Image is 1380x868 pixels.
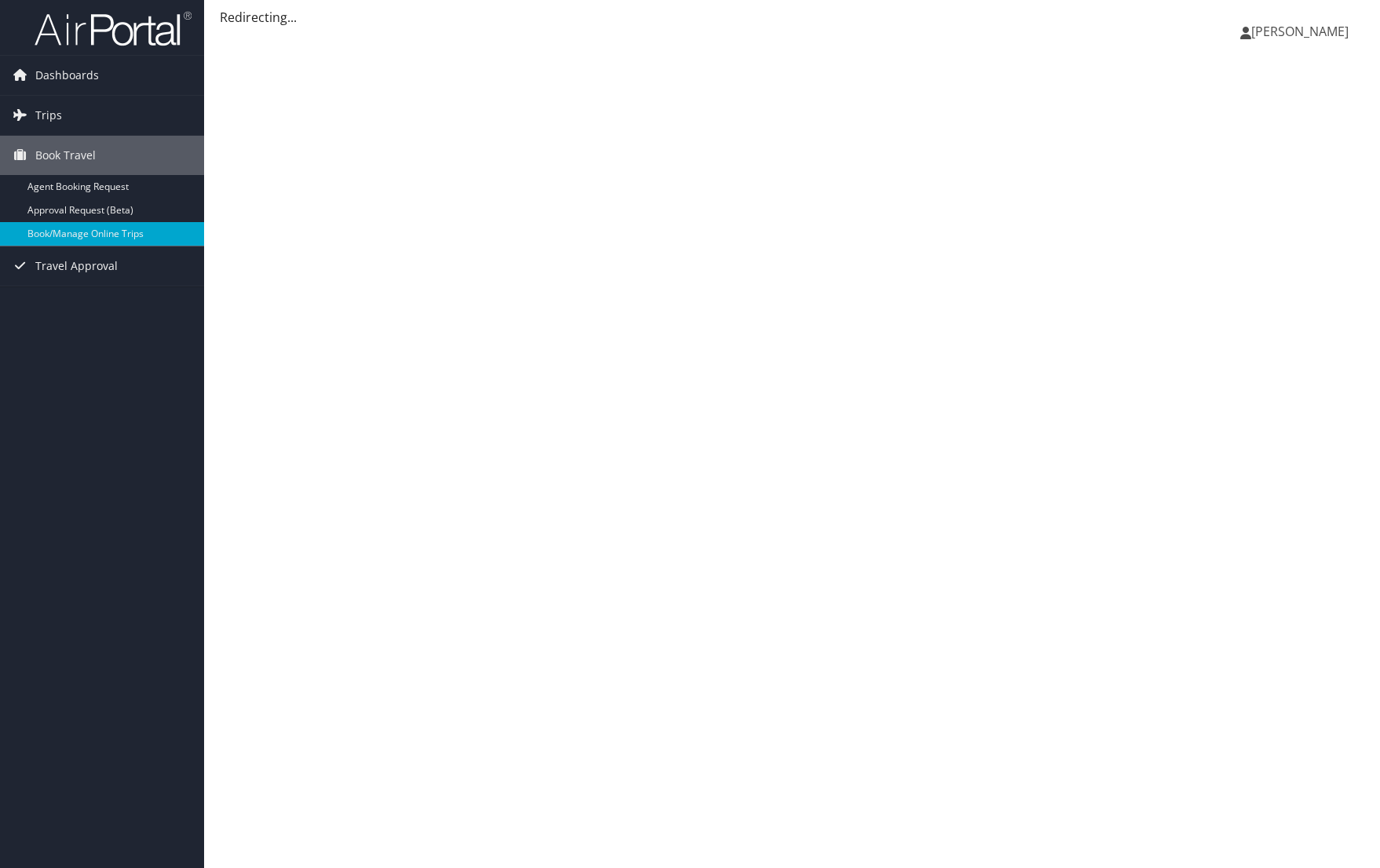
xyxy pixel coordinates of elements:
span: Travel Approval [35,246,118,286]
span: Trips [35,96,62,135]
span: [PERSON_NAME] [1251,23,1349,40]
a: [PERSON_NAME] [1240,8,1364,55]
span: Book Travel [35,136,96,175]
div: Redirecting... [220,8,1364,27]
img: airportal-logo.png [35,10,192,47]
span: Dashboards [35,56,99,95]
